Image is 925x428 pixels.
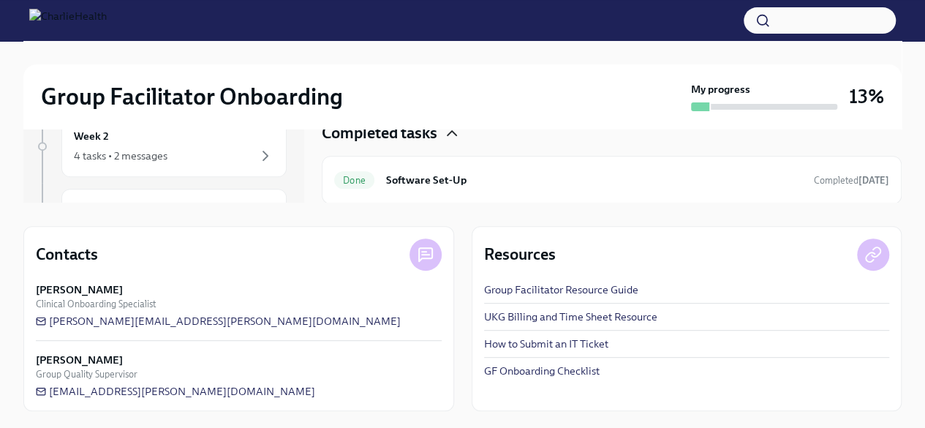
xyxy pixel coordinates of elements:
[484,364,600,378] a: GF Onboarding Checklist
[41,82,343,111] h2: Group Facilitator Onboarding
[484,282,638,297] a: Group Facilitator Resource Guide
[36,367,137,381] span: Group Quality Supervisor
[484,309,657,324] a: UKG Billing and Time Sheet Resource
[386,172,802,188] h6: Software Set-Up
[74,201,109,217] h6: Week 3
[814,175,889,186] span: Completed
[849,83,884,110] h3: 13%
[484,244,556,266] h4: Resources
[35,189,287,250] a: Week 3
[74,128,109,144] h6: Week 2
[74,149,167,163] div: 4 tasks • 2 messages
[334,175,374,186] span: Done
[36,244,98,266] h4: Contacts
[36,384,315,399] a: [EMAIL_ADDRESS][PERSON_NAME][DOMAIN_NAME]
[35,116,287,177] a: Week 24 tasks • 2 messages
[322,122,437,144] h4: Completed tasks
[36,297,156,311] span: Clinical Onboarding Specialist
[858,175,889,186] strong: [DATE]
[322,122,902,144] div: Completed tasks
[691,82,750,97] strong: My progress
[36,282,123,297] strong: [PERSON_NAME]
[814,173,889,187] span: August 11th, 2025 15:36
[334,168,889,192] a: DoneSoftware Set-UpCompleted[DATE]
[29,9,107,32] img: CharlieHealth
[484,337,608,351] a: How to Submit an IT Ticket
[36,353,123,367] strong: [PERSON_NAME]
[36,314,401,328] a: [PERSON_NAME][EMAIL_ADDRESS][PERSON_NAME][DOMAIN_NAME]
